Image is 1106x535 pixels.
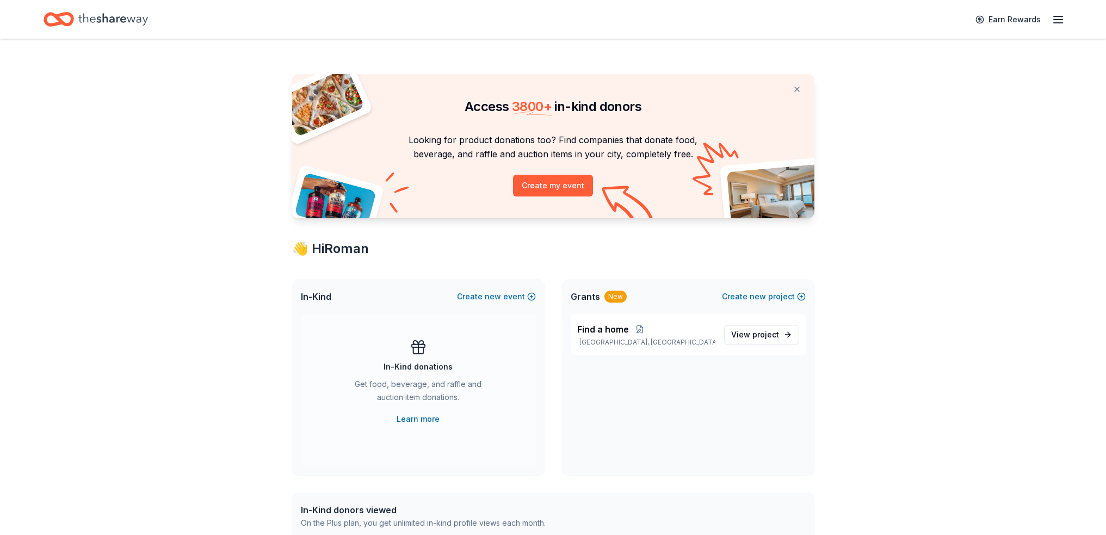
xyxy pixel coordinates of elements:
span: Access in-kind donors [465,99,641,114]
p: Looking for product donations too? Find companies that donate food, beverage, and raffle and auct... [305,133,801,162]
span: Grants [571,290,600,303]
div: 👋 Hi Roman [292,240,814,257]
div: New [604,291,627,303]
span: View [731,328,779,341]
button: Createnewproject [722,290,806,303]
span: new [750,290,766,303]
button: Create my event [513,175,593,196]
div: In-Kind donations [384,360,453,373]
img: Pizza [280,67,364,137]
button: Createnewevent [457,290,536,303]
p: [GEOGRAPHIC_DATA], [GEOGRAPHIC_DATA] [577,338,715,347]
div: Get food, beverage, and raffle and auction item donations. [344,378,492,408]
a: Earn Rewards [969,10,1047,29]
span: 3800 + [512,99,552,114]
div: In-Kind donors viewed [301,503,546,516]
span: In-Kind [301,290,331,303]
img: Curvy arrow [602,186,656,226]
a: View project [724,325,799,345]
div: On the Plus plan, you get unlimited in-kind profile views each month. [301,516,546,530]
span: new [485,290,501,303]
span: Find a home [577,323,629,336]
a: Home [44,7,148,32]
span: project [752,330,779,339]
a: Learn more [397,413,440,426]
